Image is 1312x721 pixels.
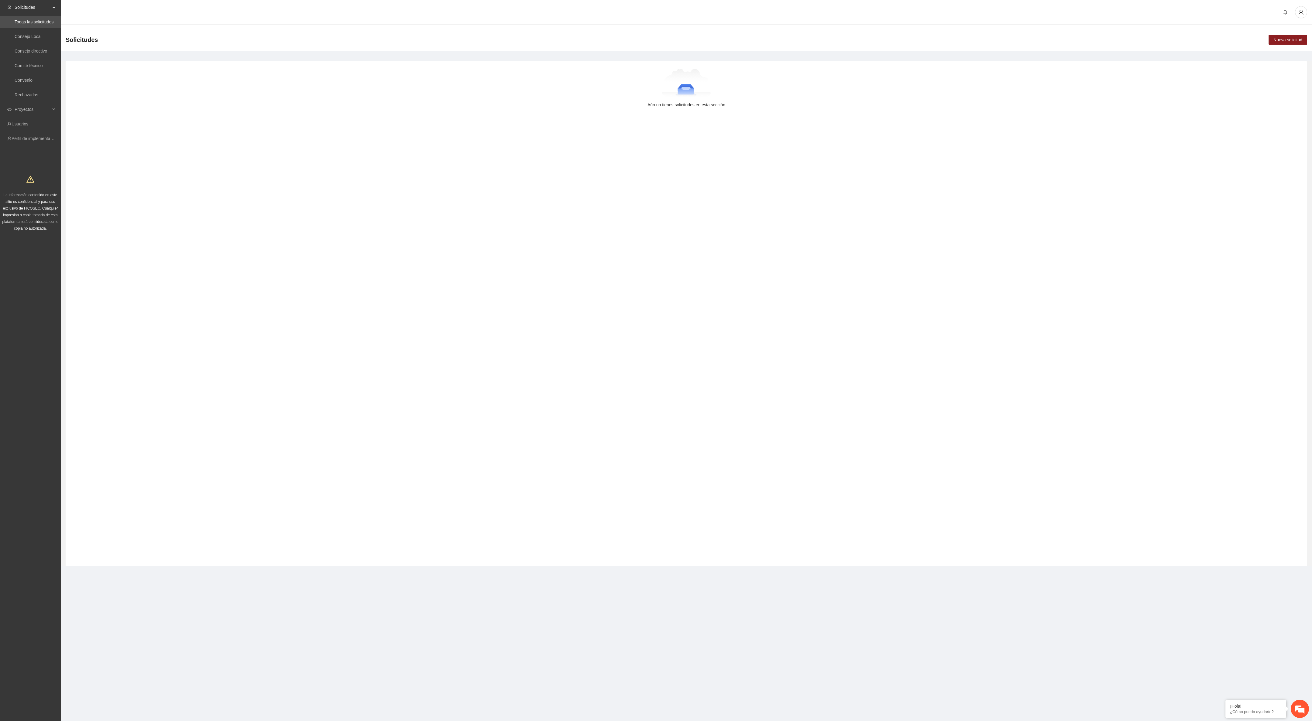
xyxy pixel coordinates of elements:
[15,49,47,53] a: Consejo directivo
[15,92,38,97] a: Rechazadas
[12,136,59,141] a: Perfil de implementadora
[1230,704,1282,709] div: ¡Hola!
[15,1,50,13] span: Solicitudes
[1295,6,1307,18] button: user
[66,35,98,45] span: Solicitudes
[15,103,50,115] span: Proyectos
[1273,36,1302,43] span: Nueva solicitud
[15,78,32,83] a: Convenio
[7,107,12,111] span: eye
[26,175,34,183] span: warning
[1280,7,1290,17] button: bell
[1295,9,1307,15] span: user
[662,69,711,99] img: Aún no tienes solicitudes en esta sección
[1230,709,1282,714] p: ¿Cómo puedo ayudarte?
[1269,35,1307,45] button: Nueva solicitud
[15,34,42,39] a: Consejo Local
[75,101,1297,108] div: Aún no tienes solicitudes en esta sección
[7,5,12,9] span: inbox
[15,63,43,68] a: Comité técnico
[2,193,59,231] span: La información contenida en este sitio es confidencial y para uso exclusivo de FICOSEC. Cualquier...
[15,19,53,24] a: Todas las solicitudes
[12,121,28,126] a: Usuarios
[1281,10,1290,15] span: bell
